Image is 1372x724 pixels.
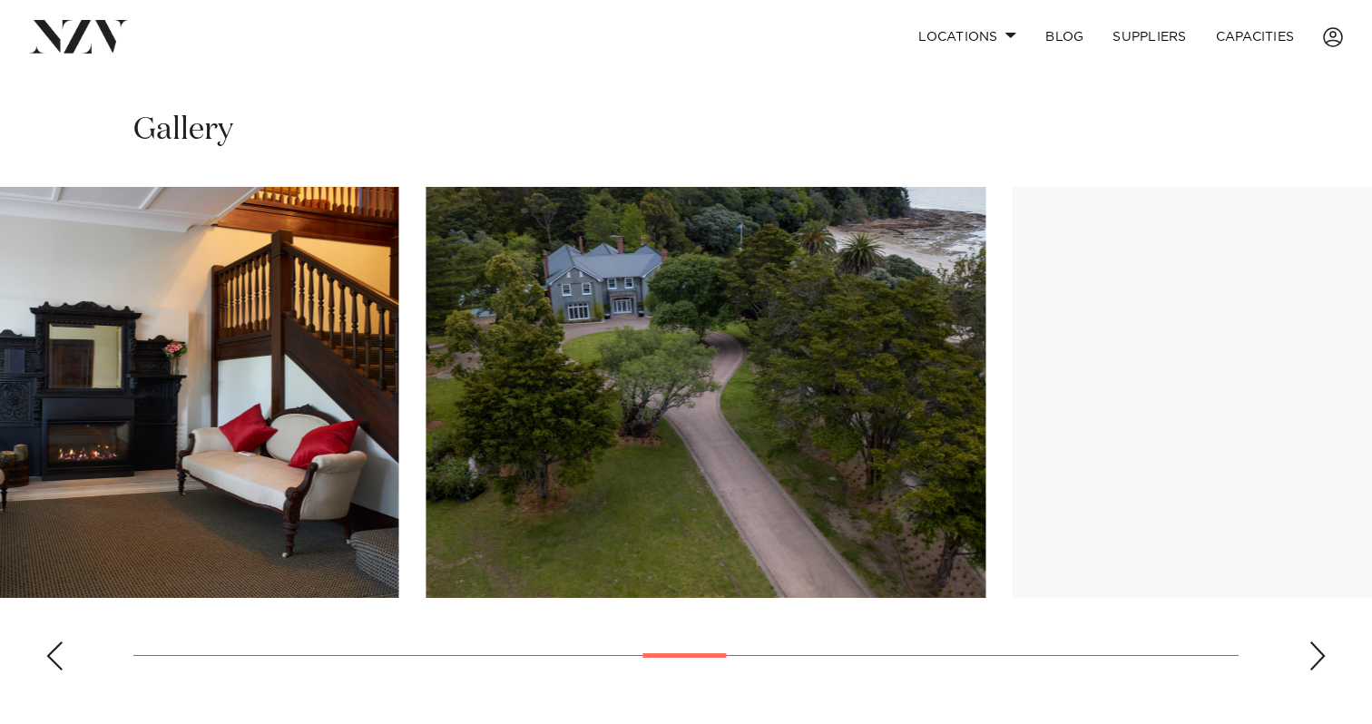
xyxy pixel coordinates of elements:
[1201,17,1309,56] a: Capacities
[1098,17,1200,56] a: SUPPLIERS
[29,20,128,53] img: nzv-logo.png
[133,110,233,151] h2: Gallery
[904,17,1031,56] a: Locations
[1031,17,1098,56] a: BLOG
[426,187,985,598] swiper-slide: 13 / 25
